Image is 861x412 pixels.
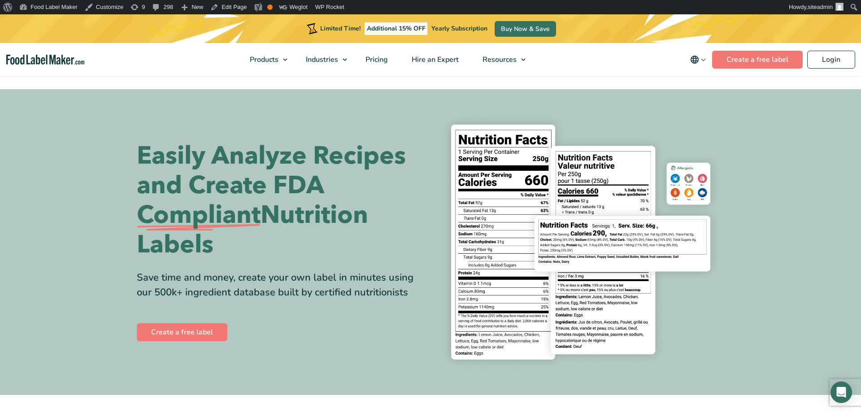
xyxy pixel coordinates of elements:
[320,24,361,33] span: Limited Time!
[807,51,855,69] a: Login
[238,43,292,76] a: Products
[409,55,460,65] span: Hire an Expert
[712,51,803,69] a: Create a free label
[354,43,398,76] a: Pricing
[400,43,469,76] a: Hire an Expert
[303,55,339,65] span: Industries
[480,55,517,65] span: Resources
[267,4,273,10] div: OK
[137,270,424,300] div: Save time and money, create your own label in minutes using our 500k+ ingredient database built b...
[831,382,852,403] div: Open Intercom Messenger
[431,24,487,33] span: Yearly Subscription
[137,141,424,260] h1: Easily Analyze Recipes and Create FDA Nutrition Labels
[294,43,352,76] a: Industries
[365,22,428,35] span: Additional 15% OFF
[808,4,833,10] span: siteadmin
[247,55,279,65] span: Products
[363,55,389,65] span: Pricing
[137,323,227,341] a: Create a free label
[495,21,556,37] a: Buy Now & Save
[137,200,261,230] span: Compliant
[471,43,530,76] a: Resources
